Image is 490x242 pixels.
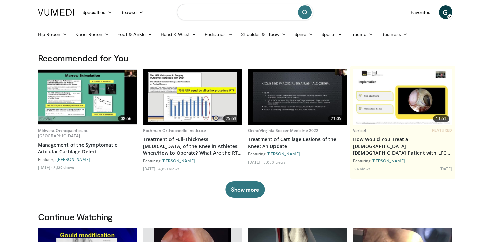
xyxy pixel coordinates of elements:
li: [DATE] [143,166,158,171]
a: 21:05 [248,69,347,125]
div: Featuring: [248,151,347,156]
a: Vericel [353,127,366,133]
h3: Recommended for You [38,52,452,63]
a: OrthoVirginia Soccer Medicine 2022 [248,127,319,133]
li: 4,821 views [158,166,180,171]
a: Favorites [406,5,435,19]
a: [PERSON_NAME] [267,151,300,156]
a: [PERSON_NAME] [372,158,405,163]
a: 08:56 [38,69,137,125]
li: [DATE] [38,165,53,170]
div: Featuring: [143,158,242,163]
a: 11:51 [353,69,452,125]
button: Show more [225,181,265,198]
a: Pediatrics [201,28,237,41]
span: 21:05 [328,115,344,122]
li: 5,053 views [263,159,286,165]
a: Treatment of Full-Thickness [MEDICAL_DATA] of the Knee in Athletes: When/How to Operate? What Are... [143,136,242,156]
a: Rothman Orthopaedic Institute [143,127,206,133]
a: Midwest Orthopaedics at [GEOGRAPHIC_DATA] [38,127,88,139]
a: 25:53 [143,69,242,125]
input: Search topics, interventions [177,4,313,20]
span: 08:56 [118,115,134,122]
a: How Would You Treat a [DEMOGRAPHIC_DATA] [DEMOGRAPHIC_DATA] Patient with LFC Defect and Partial A... [353,136,452,156]
a: Shoulder & Elbow [237,28,290,41]
img: 65e4d27d-8aee-4fd4-8322-9f9f22fd085e.620x360_q85_upscale.jpg [38,70,137,124]
h3: Continue Watching [38,211,452,222]
li: 124 views [353,166,371,171]
div: Featuring: [353,158,452,163]
a: Browse [116,5,148,19]
a: Business [377,28,412,41]
li: 8,139 views [53,165,74,170]
div: Featuring: [38,156,137,162]
img: ab458ae3-3b7b-44f1-8043-76735947851a.620x360_q85_upscale.jpg [143,69,242,125]
a: Hand & Wrist [157,28,201,41]
span: FEATURED [432,128,452,133]
a: Specialties [78,5,117,19]
a: [PERSON_NAME] [57,157,90,162]
a: Hip Recon [34,28,72,41]
img: VuMedi Logo [38,9,74,16]
span: 11:51 [433,115,449,122]
a: Spine [290,28,317,41]
a: Treatment of Cartilage Lesions of the Knee: An Update [248,136,347,150]
a: G [439,5,452,19]
li: [DATE] [248,159,263,165]
a: [PERSON_NAME] [162,158,195,163]
img: 62f325f7-467e-4e39-9fa8-a2cb7d050ecd.620x360_q85_upscale.jpg [353,69,452,125]
span: 25:53 [223,115,239,122]
a: Sports [317,28,346,41]
a: Management of the Symptomatic Articular Cartilage Defect [38,141,137,155]
a: Foot & Ankle [113,28,157,41]
img: fe538279-844d-4579-91df-cf843bd32735.620x360_q85_upscale.jpg [248,69,347,125]
a: Trauma [346,28,377,41]
a: Knee Recon [71,28,113,41]
li: [DATE] [440,166,452,171]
